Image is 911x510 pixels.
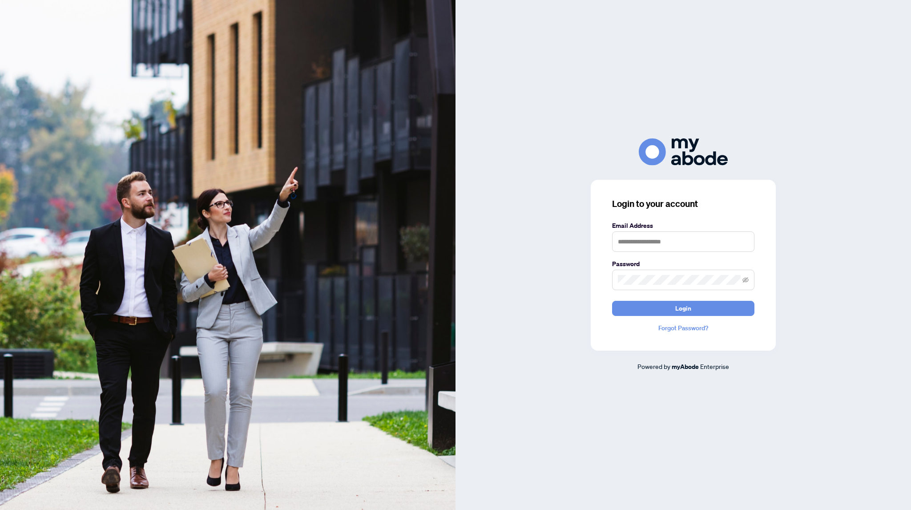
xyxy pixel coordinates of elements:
[612,259,754,269] label: Password
[612,198,754,210] h3: Login to your account
[675,301,691,316] span: Login
[612,301,754,316] button: Login
[639,138,728,166] img: ma-logo
[612,323,754,333] a: Forgot Password?
[742,277,749,283] span: eye-invisible
[700,362,729,370] span: Enterprise
[637,362,670,370] span: Powered by
[612,221,754,231] label: Email Address
[672,362,699,372] a: myAbode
